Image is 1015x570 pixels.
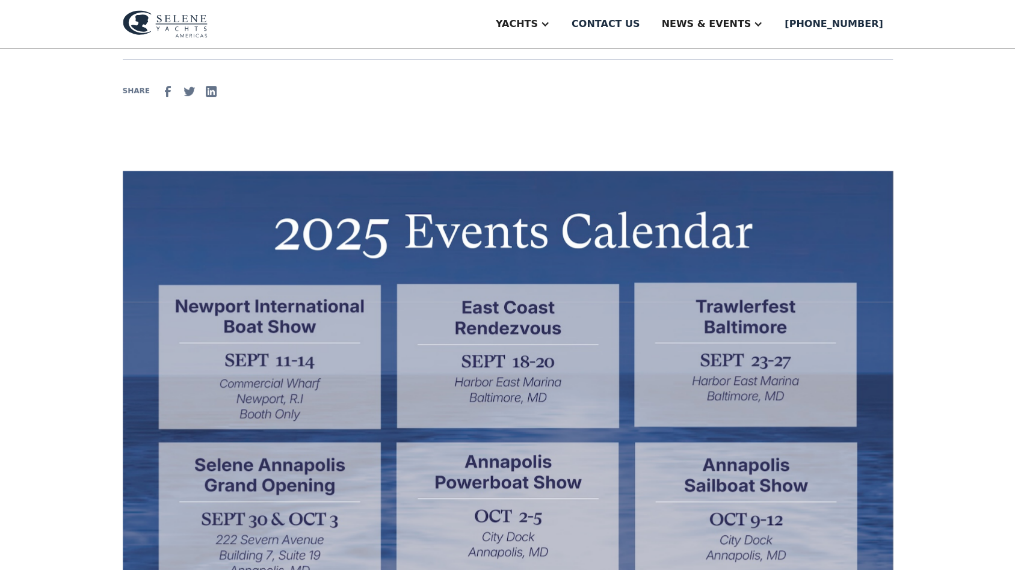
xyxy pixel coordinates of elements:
[204,84,218,99] img: Linkedin
[785,17,883,31] div: [PHONE_NUMBER]
[572,17,640,31] div: Contact us
[123,10,208,38] img: logo
[182,84,197,99] img: Twitter
[661,17,751,31] div: News & EVENTS
[496,17,538,31] div: Yachts
[161,84,175,99] img: facebook
[123,85,150,96] div: SHARE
